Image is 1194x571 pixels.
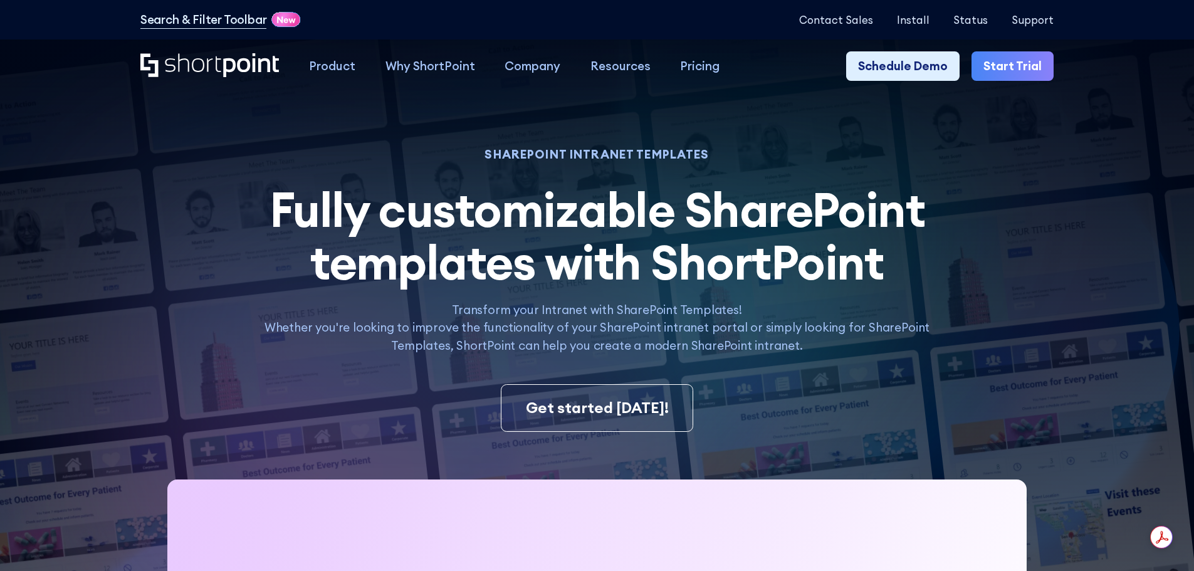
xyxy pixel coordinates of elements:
span: Fully customizable SharePoint templates with ShortPoint [270,179,925,292]
a: Search & Filter Toolbar [140,11,267,29]
a: Start Trial [971,51,1054,81]
iframe: Chat Widget [1131,511,1194,571]
a: Why ShortPoint [370,51,490,81]
p: Transform your Intranet with SharePoint Templates! Whether you're looking to improve the function... [248,301,946,355]
a: Get started [DATE]! [501,384,693,432]
a: Product [294,51,370,81]
div: Pricing [680,57,720,75]
div: Why ShortPoint [385,57,475,75]
a: Schedule Demo [846,51,960,81]
h1: SHAREPOINT INTRANET TEMPLATES [248,149,946,160]
a: Install [897,14,930,26]
a: Home [140,53,279,79]
div: Company [505,57,560,75]
div: Resources [590,57,651,75]
a: Status [953,14,988,26]
a: Company [490,51,575,81]
div: Product [309,57,355,75]
div: Get started [DATE]! [526,397,669,419]
a: Support [1012,14,1054,26]
a: Resources [575,51,666,81]
a: Contact Sales [799,14,873,26]
a: Pricing [666,51,735,81]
